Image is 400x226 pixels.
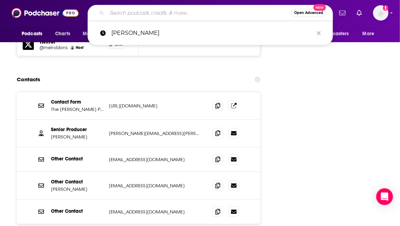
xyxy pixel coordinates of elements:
button: open menu [17,27,51,40]
p: [PERSON_NAME] [51,186,103,192]
p: Contact Form [51,99,103,105]
span: Charts [55,29,70,39]
a: Show notifications dropdown [336,7,348,19]
a: @melrobbins [39,45,68,50]
p: The [PERSON_NAME] Podcast Contact Form [51,106,103,112]
span: Host [76,45,83,50]
img: Podchaser - Follow, Share and Rate Podcasts [12,6,79,20]
p: [PERSON_NAME] [51,134,103,140]
span: Podcasts [22,29,42,39]
p: [EMAIL_ADDRESS][DOMAIN_NAME] [109,157,201,163]
a: [PERSON_NAME] [88,24,333,42]
p: Senior Producer [51,127,103,133]
div: Search podcasts, credits, & more... [88,5,333,21]
a: Charts [51,27,74,40]
div: Open Intercom Messenger [376,188,393,205]
svg: Add a profile image [383,5,388,11]
p: Other Contact [51,208,103,214]
button: open menu [358,27,383,40]
h2: Contacts [17,73,40,86]
button: Show profile menu [373,5,388,21]
img: Mel Robbins [71,46,74,50]
span: Monitoring [83,29,108,39]
span: Logged in as gabbyhihellopr [373,5,388,21]
p: [EMAIL_ADDRESS][DOMAIN_NAME] [109,209,201,215]
p: Other Contact [51,179,103,185]
span: Open Advanced [294,11,323,15]
input: Search podcasts, credits, & more... [107,7,291,18]
p: Other Contact [51,156,103,162]
p: [URL][DOMAIN_NAME] [109,103,201,109]
button: open menu [78,27,117,40]
button: Open AdvancedNew [291,9,326,17]
p: [PERSON_NAME][EMAIL_ADDRESS][PERSON_NAME][DOMAIN_NAME] [109,130,201,136]
p: mel robbins [111,24,313,42]
img: User Profile [373,5,388,21]
span: New [313,4,326,11]
a: Show notifications dropdown [354,7,365,19]
span: More [363,29,375,39]
p: [EMAIL_ADDRESS][DOMAIN_NAME] [109,183,201,189]
button: open menu [311,27,359,40]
